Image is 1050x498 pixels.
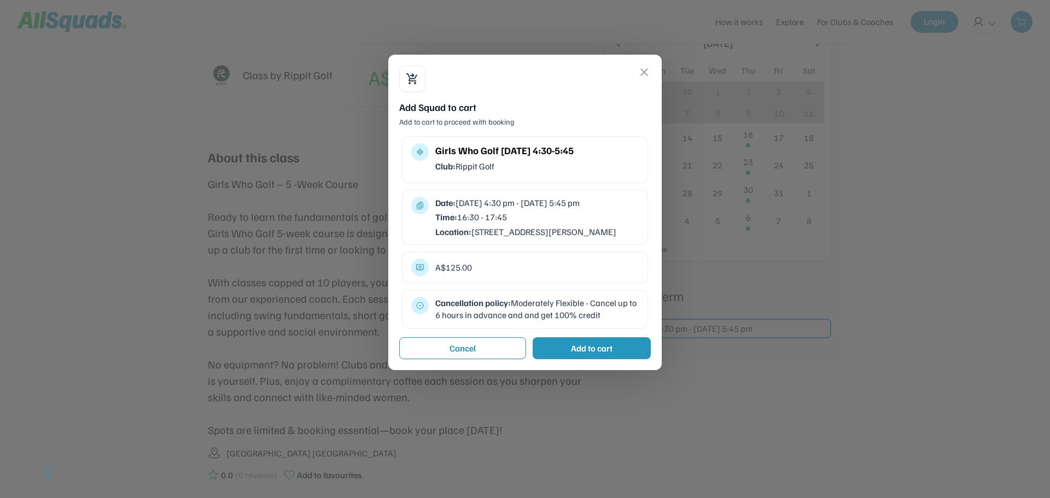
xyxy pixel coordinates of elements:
[399,101,651,114] div: Add Squad to cart
[435,160,639,172] div: Rippit Golf
[416,148,424,156] button: multitrack_audio
[399,116,651,127] div: Add to cart to proceed with booking
[406,72,419,85] button: shopping_cart_checkout
[435,226,471,237] strong: Location:
[435,197,456,208] strong: Date:
[435,261,639,273] div: A$125.00
[435,297,639,321] div: Moderately Flexible - Cancel up to 6 hours in advance and and get 100% credit
[638,66,651,79] button: close
[435,211,639,223] div: 16:30 - 17:45
[399,337,526,359] button: Cancel
[435,226,639,238] div: [STREET_ADDRESS][PERSON_NAME]
[435,161,456,172] strong: Club:
[435,212,457,222] strong: Time:
[435,143,639,158] div: Girls Who Golf [DATE] 4:30-5:45
[571,342,612,355] div: Add to cart
[435,297,511,308] strong: Cancellation policy:
[435,197,639,209] div: [DATE] 4:30 pm - [DATE] 5:45 pm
